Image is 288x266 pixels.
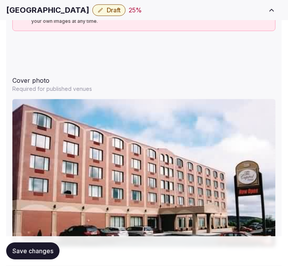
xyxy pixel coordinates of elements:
div: Cover photo [12,73,276,85]
p: Required for published venues [12,85,276,93]
button: Toggle sidebar [262,2,282,19]
button: 25% [129,5,142,15]
img: 017418A_P.jpg [12,99,276,247]
button: Draft [92,4,126,16]
span: Draft [107,6,121,14]
button: Save changes [6,243,60,260]
h1: [GEOGRAPHIC_DATA] [6,5,89,15]
span: Save changes [12,247,53,255]
div: 25 % [129,5,142,15]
